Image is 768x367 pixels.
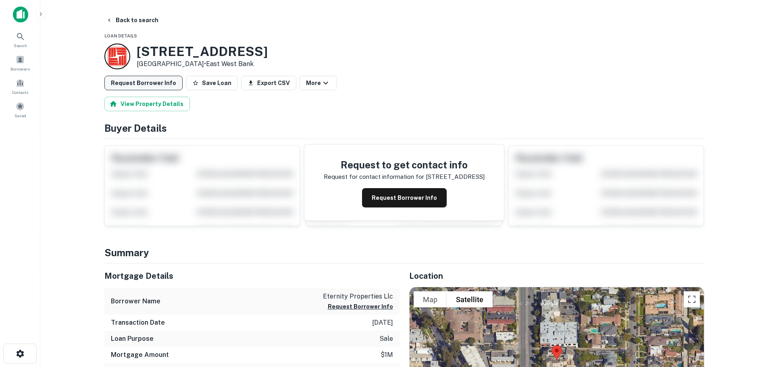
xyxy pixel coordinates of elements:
[426,172,485,182] p: [STREET_ADDRESS]
[104,121,704,135] h4: Buyer Details
[103,13,162,27] button: Back to search
[2,75,38,97] a: Contacts
[104,33,137,38] span: Loan Details
[324,158,485,172] h4: Request to get contact info
[206,60,254,68] a: East West Bank
[324,172,424,182] p: Request for contact information for
[414,291,447,307] button: Show street map
[323,292,393,301] p: eternity properties llc
[111,297,160,306] h6: Borrower Name
[104,97,190,111] button: View Property Details
[104,76,183,90] button: Request Borrower Info
[362,188,447,207] button: Request Borrower Info
[12,89,28,95] span: Contacts
[728,303,768,341] iframe: Chat Widget
[186,76,238,90] button: Save Loan
[104,270,400,282] h5: Mortgage Details
[14,42,27,49] span: Search
[372,318,393,328] p: [DATE]
[111,318,165,328] h6: Transaction Date
[328,302,393,311] button: Request Borrower Info
[104,245,704,260] h4: Summary
[13,6,28,23] img: capitalize-icon.png
[409,270,704,282] h5: Location
[379,334,393,344] p: sale
[300,76,337,90] button: More
[111,350,169,360] h6: Mortgage Amount
[447,291,493,307] button: Show satellite imagery
[684,291,700,307] button: Toggle fullscreen view
[111,334,154,344] h6: Loan Purpose
[10,66,30,72] span: Borrowers
[15,112,26,119] span: Saved
[381,350,393,360] p: $1m
[241,76,296,90] button: Export CSV
[2,99,38,120] a: Saved
[137,59,268,69] p: [GEOGRAPHIC_DATA] •
[2,29,38,50] a: Search
[2,52,38,74] a: Borrowers
[137,44,268,59] h3: [STREET_ADDRESS]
